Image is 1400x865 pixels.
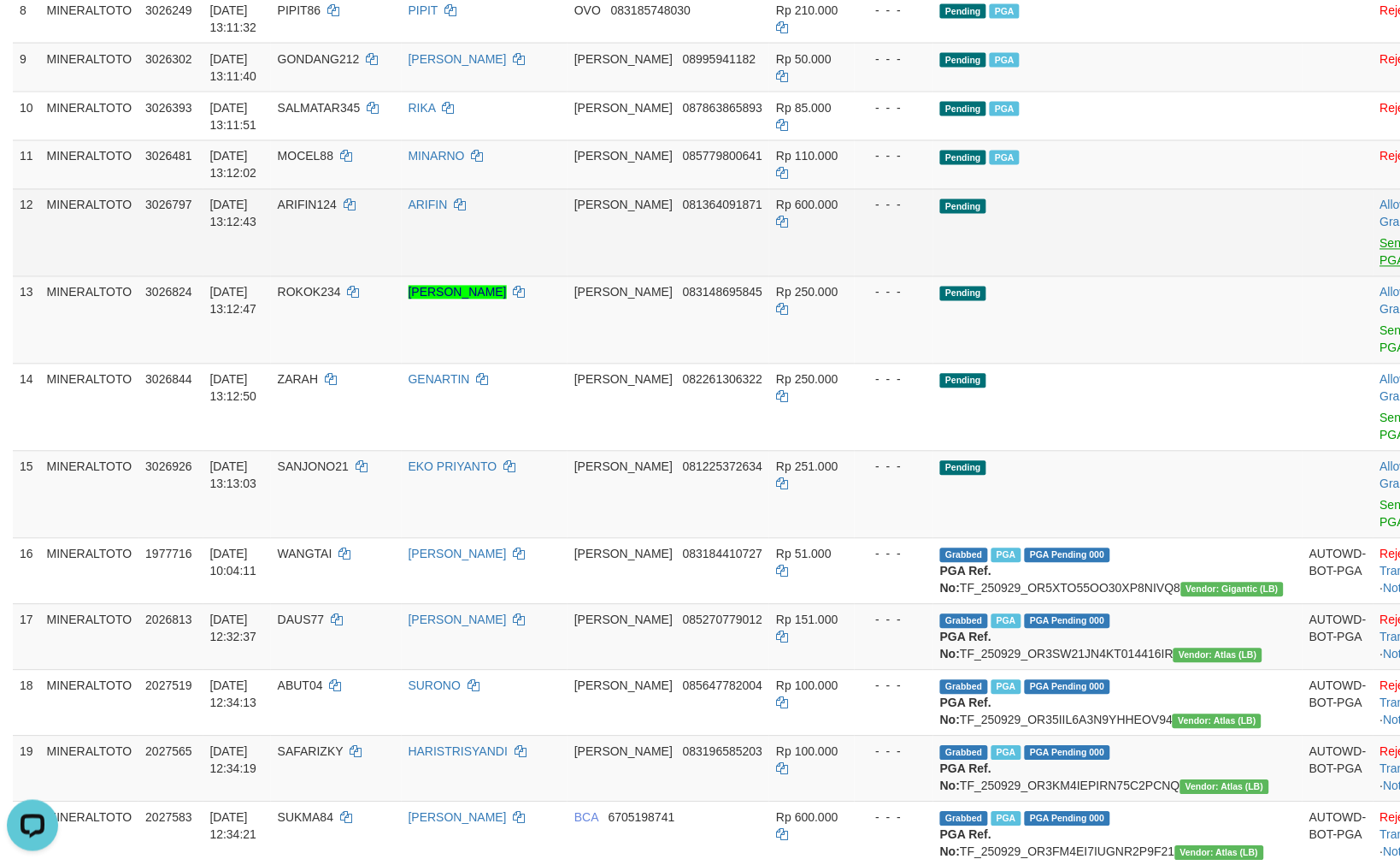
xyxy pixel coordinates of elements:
[145,745,192,759] span: 2027565
[940,4,986,19] span: Pending
[1174,649,1262,663] span: Vendor URL: https://dashboard.q2checkout.com/secure
[409,460,497,474] a: EKO PRIYANTO
[776,198,838,212] span: Rp 600.000
[13,451,40,538] td: 15
[409,373,470,387] a: GENARTIN
[40,670,139,736] td: MINERALTOTO
[409,286,507,299] a: [PERSON_NAME]
[940,548,988,563] span: Grabbed
[145,286,192,299] span: 3026824
[409,3,438,17] a: PIPIT
[940,151,986,165] span: Pending
[683,373,762,387] span: Copy 082261306322 to clipboard
[683,101,762,115] span: Copy 087863865893 to clipboard
[1303,670,1374,736] td: AUTOWD-BOT-PGA
[210,198,257,229] span: [DATE] 13:12:43
[210,811,257,842] span: [DATE] 12:34:21
[940,614,988,629] span: Grabbed
[1181,583,1285,597] span: Vendor URL: https://dashboard.q2checkout.com/secure
[609,811,675,825] span: Copy 6705198741 to clipboard
[776,811,838,825] span: Rp 600.000
[574,101,673,115] span: [PERSON_NAME]
[862,2,926,19] div: - - -
[13,736,40,802] td: 19
[145,101,192,115] span: 3026393
[940,746,988,761] span: Grabbed
[933,604,1303,670] td: TF_250929_OR3SW21JN4KT014416IR
[940,696,991,727] b: PGA Ref. No:
[210,101,257,132] span: [DATE] 13:11:51
[278,460,349,474] span: SANJONO21
[1303,736,1374,802] td: AUTOWD-BOT-PGA
[13,189,40,276] td: 12
[940,374,986,388] span: Pending
[940,565,991,595] b: PGA Ref. No:
[1025,812,1110,826] span: PGA Pending
[40,276,139,364] td: MINERALTOTO
[145,373,192,387] span: 3026844
[683,613,762,627] span: Copy 085270779012 to clipboard
[991,812,1021,826] span: Marked by bylanggota2
[940,828,991,859] b: PGA Ref. No:
[278,679,323,693] span: ABUT04
[40,604,139,670] td: MINERALTOTO
[683,52,756,66] span: Copy 08995941182 to clipboard
[940,680,988,695] span: Grabbed
[40,736,139,802] td: MINERALTOTO
[1025,548,1110,563] span: PGA Pending
[210,679,257,710] span: [DATE] 12:34:13
[574,548,673,561] span: [PERSON_NAME]
[574,745,673,759] span: [PERSON_NAME]
[145,460,192,474] span: 3026926
[278,548,332,561] span: WANGTAI
[13,140,40,189] td: 11
[210,460,257,491] span: [DATE] 13:13:03
[7,7,58,58] button: Open LiveChat chat widget
[776,460,838,474] span: Rp 251.000
[210,150,257,181] span: [DATE] 13:12:02
[862,678,926,695] div: - - -
[933,736,1303,802] td: TF_250929_OR3KM4IEPIRN75C2PCNQ
[1173,714,1262,729] span: Vendor URL: https://dashboard.q2checkout.com/secure
[13,604,40,670] td: 17
[574,3,601,17] span: OVO
[990,53,1020,68] span: Marked by bylanggota2
[683,679,762,693] span: Copy 085647782004 to clipboard
[940,199,986,214] span: Pending
[776,373,838,387] span: Rp 250.000
[574,460,673,474] span: [PERSON_NAME]
[40,43,139,92] td: MINERALTOTO
[1025,680,1110,695] span: PGA Pending
[145,679,192,693] span: 2027519
[1175,846,1264,861] span: Vendor URL: https://dashboard.q2checkout.com/secure
[990,151,1020,165] span: PGA
[13,92,40,140] td: 10
[574,198,673,212] span: [PERSON_NAME]
[145,52,192,66] span: 3026302
[776,613,838,627] span: Rp 151.000
[13,43,40,92] td: 9
[13,364,40,451] td: 14
[409,198,448,212] a: ARIFIN
[611,3,691,17] span: Copy 083185748030 to clipboard
[1025,614,1110,629] span: PGA Pending
[776,548,832,561] span: Rp 51.000
[40,451,139,538] td: MINERALTOTO
[210,286,257,317] span: [DATE] 13:12:47
[278,613,324,627] span: DAUS77
[210,3,257,34] span: [DATE] 13:11:32
[145,811,192,825] span: 2027583
[1025,746,1110,761] span: PGA Pending
[683,150,762,163] span: Copy 085779800641 to clipboard
[776,679,838,693] span: Rp 100.000
[683,548,762,561] span: Copy 083184410727 to clipboard
[933,538,1303,604] td: TF_250929_OR5XTO55OO30XP8NIVQ8
[278,286,341,299] span: ROKOK234
[409,150,465,163] a: MINARNO
[278,101,361,115] span: SALMATAR345
[278,52,360,66] span: GONDANG212
[210,52,257,83] span: [DATE] 13:11:40
[776,3,838,17] span: Rp 210.000
[683,286,762,299] span: Copy 083148695845 to clipboard
[278,745,344,759] span: SAFARIZKY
